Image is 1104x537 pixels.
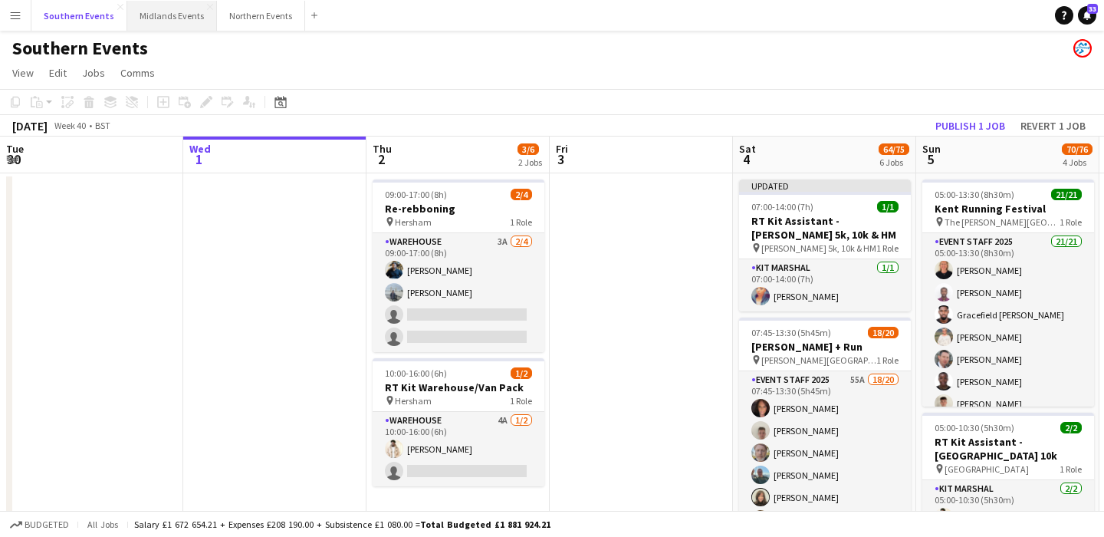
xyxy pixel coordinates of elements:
[935,189,1014,200] span: 05:00-13:30 (8h30m)
[922,202,1094,216] h3: Kent Running Festival
[510,216,532,228] span: 1 Role
[420,519,550,530] span: Total Budgeted £1 881 924.21
[6,63,40,83] a: View
[556,142,568,156] span: Fri
[751,327,831,338] span: 07:45-13:30 (5h45m)
[12,66,34,80] span: View
[373,142,392,156] span: Thu
[868,327,899,338] span: 18/20
[935,422,1014,433] span: 05:00-10:30 (5h30m)
[1060,422,1082,433] span: 2/2
[511,189,532,200] span: 2/4
[370,150,392,168] span: 2
[1078,6,1096,25] a: 33
[51,120,89,131] span: Week 40
[373,412,544,486] app-card-role: Warehouse4A1/210:00-16:00 (6h)[PERSON_NAME]
[76,63,111,83] a: Jobs
[373,202,544,216] h3: Re-rebboning
[922,435,1094,463] h3: RT Kit Assistant - [GEOGRAPHIC_DATA] 10k
[920,150,941,168] span: 5
[373,180,544,352] app-job-card: 09:00-17:00 (8h)2/4Re-rebboning Hersham1 RoleWarehouse3A2/409:00-17:00 (8h)[PERSON_NAME][PERSON_N...
[945,463,1029,475] span: [GEOGRAPHIC_DATA]
[510,395,532,407] span: 1 Role
[373,358,544,486] app-job-card: 10:00-16:00 (6h)1/2RT Kit Warehouse/Van Pack Hersham1 RoleWarehouse4A1/210:00-16:00 (6h)[PERSON_N...
[12,37,148,60] h1: Southern Events
[25,519,69,530] span: Budgeted
[739,180,911,192] div: Updated
[127,1,217,31] button: Midlands Events
[385,189,447,200] span: 09:00-17:00 (8h)
[517,143,539,155] span: 3/6
[1060,463,1082,475] span: 1 Role
[95,120,110,131] div: BST
[189,142,211,156] span: Wed
[876,242,899,254] span: 1 Role
[739,340,911,354] h3: [PERSON_NAME] + Run
[879,156,909,168] div: 6 Jobs
[922,142,941,156] span: Sun
[739,214,911,242] h3: RT Kit Assistant - [PERSON_NAME] 5k, 10k & HM
[1073,39,1092,58] app-user-avatar: RunThrough Events
[929,116,1011,136] button: Publish 1 job
[739,142,756,156] span: Sat
[49,66,67,80] span: Edit
[385,367,447,379] span: 10:00-16:00 (6h)
[1014,116,1092,136] button: Revert 1 job
[761,354,876,366] span: [PERSON_NAME][GEOGRAPHIC_DATA], [GEOGRAPHIC_DATA], [GEOGRAPHIC_DATA]
[120,66,155,80] span: Comms
[876,354,899,366] span: 1 Role
[187,150,211,168] span: 1
[877,201,899,212] span: 1/1
[922,180,1094,407] app-job-card: 05:00-13:30 (8h30m)21/21Kent Running Festival The [PERSON_NAME][GEOGRAPHIC_DATA]1 RoleEvent Staff...
[4,150,24,168] span: 30
[554,150,568,168] span: 3
[518,156,542,168] div: 2 Jobs
[945,216,1060,228] span: The [PERSON_NAME][GEOGRAPHIC_DATA]
[395,216,432,228] span: Hersham
[879,143,909,155] span: 64/75
[1062,143,1092,155] span: 70/76
[761,242,876,254] span: [PERSON_NAME] 5k, 10k & HM
[751,201,813,212] span: 07:00-14:00 (7h)
[84,519,121,530] span: All jobs
[737,150,756,168] span: 4
[739,180,911,311] app-job-card: Updated07:00-14:00 (7h)1/1RT Kit Assistant - [PERSON_NAME] 5k, 10k & HM [PERSON_NAME] 5k, 10k & H...
[395,395,432,407] span: Hersham
[12,118,48,133] div: [DATE]
[511,367,532,379] span: 1/2
[1063,156,1092,168] div: 4 Jobs
[31,1,127,31] button: Southern Events
[1087,4,1098,14] span: 33
[373,233,544,352] app-card-role: Warehouse3A2/409:00-17:00 (8h)[PERSON_NAME][PERSON_NAME]
[114,63,161,83] a: Comms
[6,142,24,156] span: Tue
[134,519,550,530] div: Salary £1 672 654.21 + Expenses £208 190.00 + Subsistence £1 080.00 =
[217,1,305,31] button: Northern Events
[8,516,71,533] button: Budgeted
[1051,189,1082,200] span: 21/21
[739,259,911,311] app-card-role: Kit Marshal1/107:00-14:00 (7h)[PERSON_NAME]
[82,66,105,80] span: Jobs
[373,381,544,394] h3: RT Kit Warehouse/Van Pack
[1060,216,1082,228] span: 1 Role
[43,63,73,83] a: Edit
